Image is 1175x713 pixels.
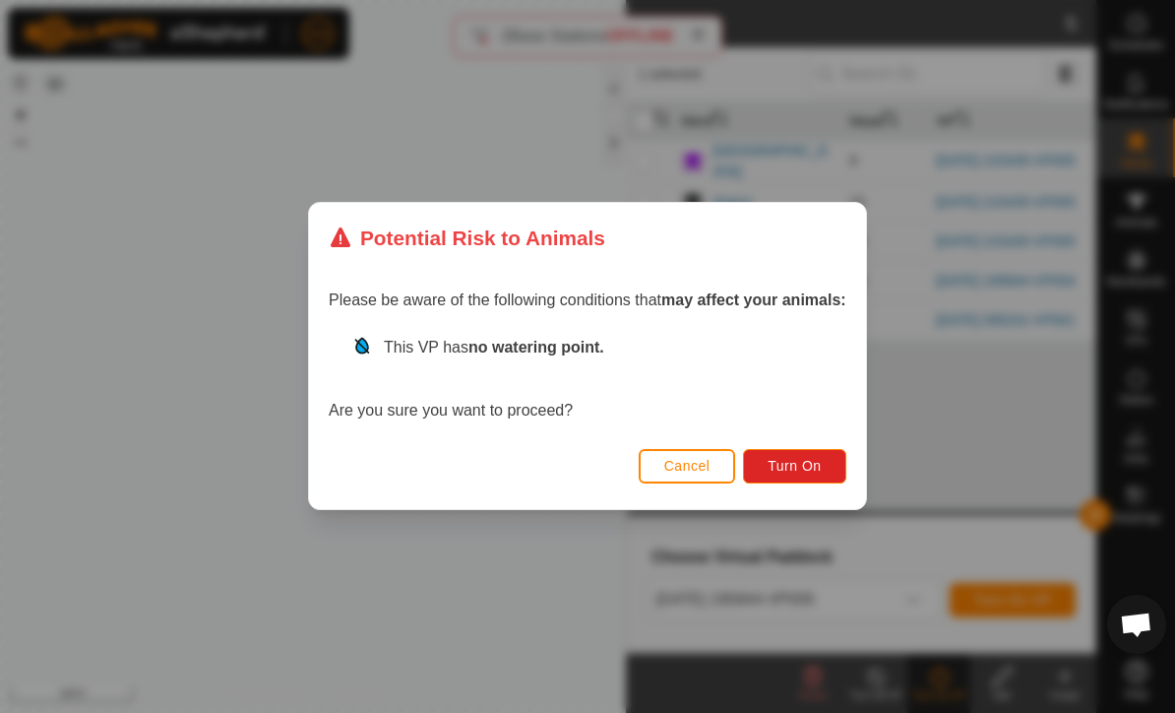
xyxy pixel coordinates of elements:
[329,337,846,423] div: Are you sure you want to proceed?
[329,292,846,309] span: Please be aware of the following conditions that
[1107,595,1166,654] div: Open chat
[639,449,736,484] button: Cancel
[329,223,605,253] div: Potential Risk to Animals
[384,340,604,356] span: This VP has
[661,292,846,309] strong: may affect your animals:
[744,449,846,484] button: Turn On
[468,340,604,356] strong: no watering point.
[664,459,711,475] span: Cancel
[769,459,822,475] span: Turn On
